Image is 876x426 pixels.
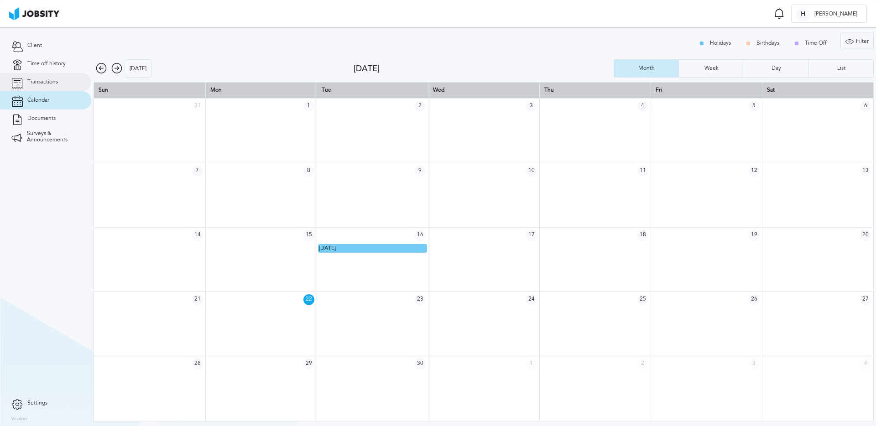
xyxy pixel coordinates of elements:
[192,358,203,369] span: 28
[210,87,222,93] span: Mon
[749,358,760,369] span: 3
[860,101,871,112] span: 6
[303,166,314,177] span: 8
[192,101,203,112] span: 31
[840,32,874,50] button: Filter
[192,230,203,241] span: 14
[192,294,203,305] span: 21
[833,65,850,72] div: List
[27,79,58,85] span: Transactions
[27,42,42,49] span: Client
[810,11,862,17] span: [PERSON_NAME]
[27,97,49,104] span: Calendar
[744,59,808,78] button: Day
[9,7,59,20] img: ab4bad089aa723f57921c736e9817d99.png
[125,59,151,78] button: [DATE]
[656,87,662,93] span: Fri
[860,358,871,369] span: 4
[526,101,537,112] span: 3
[791,5,867,23] button: H[PERSON_NAME]
[637,166,648,177] span: 11
[749,294,760,305] span: 26
[860,166,871,177] span: 13
[749,101,760,112] span: 5
[303,230,314,241] span: 15
[700,65,723,72] div: Week
[767,65,786,72] div: Day
[27,61,66,67] span: Time off history
[614,59,678,78] button: Month
[303,101,314,112] span: 1
[415,294,426,305] span: 23
[125,60,151,78] div: [DATE]
[433,87,444,93] span: Wed
[526,230,537,241] span: 17
[99,87,108,93] span: Sun
[860,230,871,241] span: 20
[796,7,810,21] div: H
[637,230,648,241] span: 18
[637,294,648,305] span: 25
[415,230,426,241] span: 16
[860,294,871,305] span: 27
[11,416,28,422] label: Version:
[749,166,760,177] span: 12
[27,115,56,122] span: Documents
[808,59,874,78] button: List
[319,245,336,251] span: [DATE]
[634,65,659,72] div: Month
[27,400,47,406] span: Settings
[192,166,203,177] span: 7
[322,87,331,93] span: Tue
[749,230,760,241] span: 19
[526,358,537,369] span: 1
[678,59,743,78] button: Week
[544,87,554,93] span: Thu
[354,64,614,73] div: [DATE]
[415,358,426,369] span: 30
[526,294,537,305] span: 24
[303,358,314,369] span: 29
[767,87,775,93] span: Sat
[637,358,648,369] span: 2
[415,166,426,177] span: 9
[526,166,537,177] span: 10
[841,32,873,51] div: Filter
[303,294,314,305] span: 22
[415,101,426,112] span: 2
[637,101,648,112] span: 4
[27,130,80,143] span: Surveys & Announcements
